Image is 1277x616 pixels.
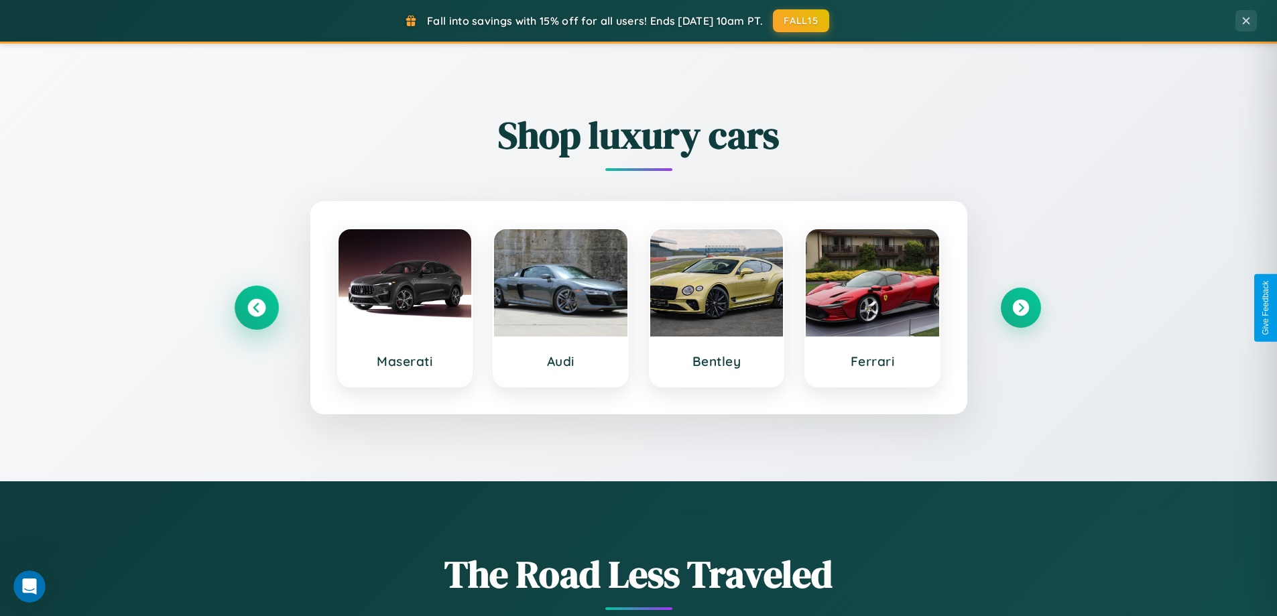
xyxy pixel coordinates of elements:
[352,353,459,369] h3: Maserati
[427,14,763,27] span: Fall into savings with 15% off for all users! Ends [DATE] 10am PT.
[819,353,926,369] h3: Ferrari
[13,570,46,603] iframe: Intercom live chat
[237,109,1041,161] h2: Shop luxury cars
[507,353,614,369] h3: Audi
[1261,281,1270,335] div: Give Feedback
[773,9,829,32] button: FALL15
[664,353,770,369] h3: Bentley
[237,548,1041,600] h1: The Road Less Traveled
